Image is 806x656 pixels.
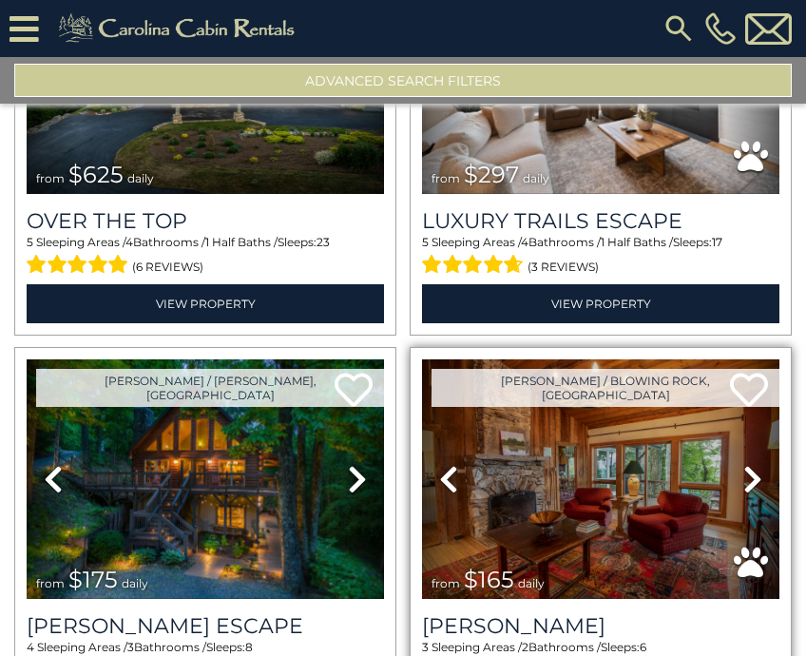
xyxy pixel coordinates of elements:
[27,235,33,249] span: 5
[432,369,779,407] a: [PERSON_NAME] / Blowing Rock, [GEOGRAPHIC_DATA]
[27,208,384,234] a: Over The Top
[422,234,779,280] div: Sleeping Areas / Bathrooms / Sleeps:
[14,64,792,97] button: Advanced Search Filters
[601,235,673,249] span: 1 Half Baths /
[317,235,330,249] span: 23
[422,208,779,234] a: Luxury Trails Escape
[127,171,154,185] span: daily
[68,566,118,593] span: $175
[36,171,65,185] span: from
[27,640,34,654] span: 4
[640,640,646,654] span: 6
[422,640,429,654] span: 3
[464,161,519,188] span: $297
[712,235,722,249] span: 17
[132,255,203,280] span: (6 reviews)
[522,640,528,654] span: 2
[125,235,133,249] span: 4
[36,369,384,407] a: [PERSON_NAME] / [PERSON_NAME], [GEOGRAPHIC_DATA]
[27,234,384,280] div: Sleeping Areas / Bathrooms / Sleeps:
[245,640,253,654] span: 8
[27,613,384,639] a: [PERSON_NAME] Escape
[700,12,740,45] a: [PHONE_NUMBER]
[27,613,384,639] h3: Todd Escape
[68,161,124,188] span: $625
[662,11,696,46] img: search-regular.svg
[528,255,599,280] span: (3 reviews)
[122,576,148,590] span: daily
[48,10,311,48] img: Khaki-logo.png
[27,359,384,599] img: thumbnail_168627805.jpeg
[127,640,134,654] span: 3
[422,613,779,639] h3: Azalea Hill
[422,235,429,249] span: 5
[464,566,514,593] span: $165
[422,359,779,599] img: thumbnail_163277858.jpeg
[27,284,384,323] a: View Property
[523,171,549,185] span: daily
[422,284,779,323] a: View Property
[432,171,460,185] span: from
[36,576,65,590] span: from
[432,576,460,590] span: from
[521,235,528,249] span: 4
[422,613,779,639] a: [PERSON_NAME]
[205,235,278,249] span: 1 Half Baths /
[518,576,545,590] span: daily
